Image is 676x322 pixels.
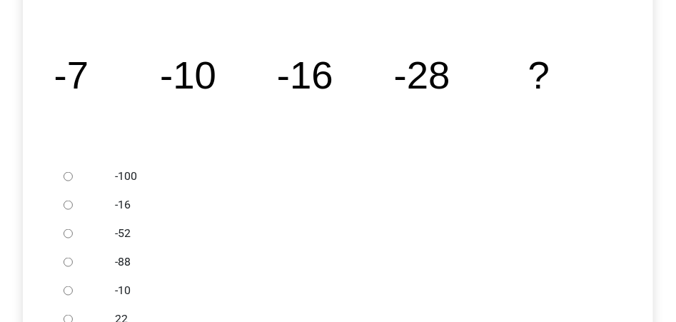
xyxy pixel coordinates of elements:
[115,253,607,271] label: -88
[115,168,607,185] label: -100
[394,54,450,98] tspan: -28
[115,196,607,213] label: -16
[160,54,216,98] tspan: -10
[277,54,333,98] tspan: -16
[115,282,607,299] label: -10
[54,54,89,98] tspan: -7
[115,225,607,242] label: -52
[528,54,550,98] tspan: ?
